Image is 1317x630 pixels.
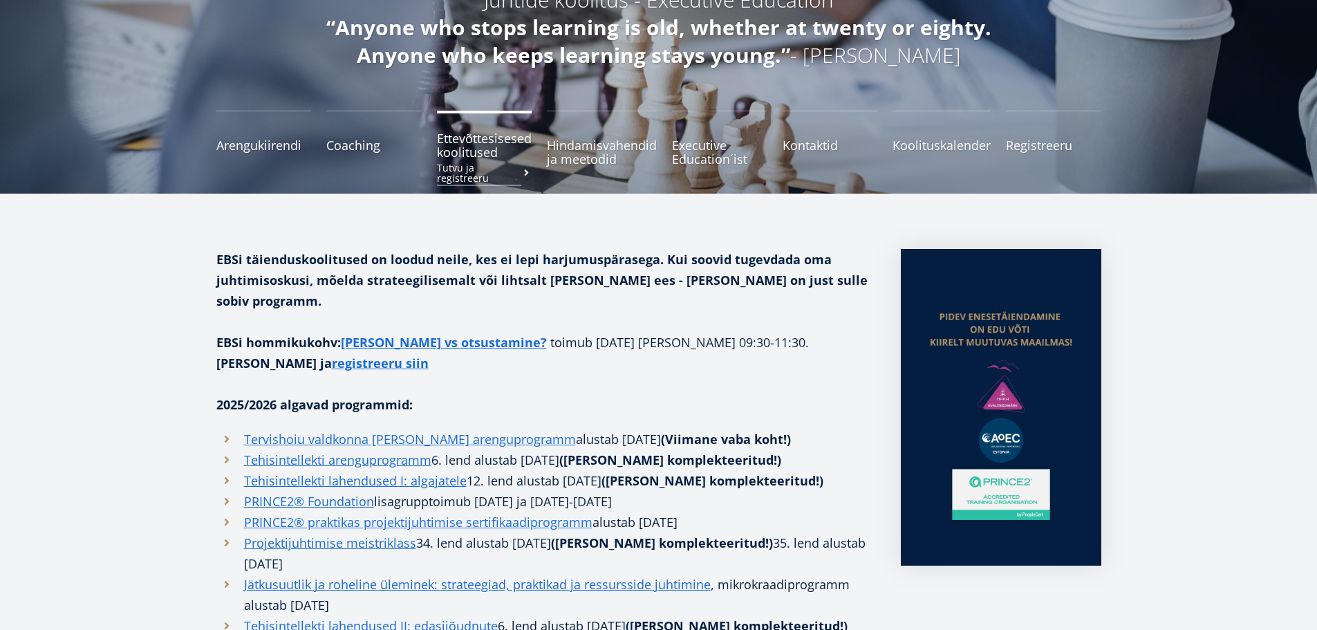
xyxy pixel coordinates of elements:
span: Hindamisvahendid ja meetodid [547,138,657,166]
strong: ([PERSON_NAME] komplekteeritud!) [551,535,773,551]
a: Arengukiirendi [216,111,312,166]
a: Tervishoiu valdkonna [PERSON_NAME] arenguprogramm [244,429,576,450]
strong: [PERSON_NAME] ja [216,355,429,371]
a: PRINCE2® Foundation [244,491,374,512]
strong: EBSi täienduskoolitused on loodud neile, kes ei lepi harjumuspärasega. Kui soovid tugevdada oma j... [216,251,868,309]
a: Executive Education´ist [672,111,767,166]
li: 34. lend alustab [DATE] 35. lend alustab [DATE] [216,532,873,574]
li: , mikrokraadiprogramm alustab [DATE] [216,574,873,615]
a: Tehisintellekti lahendused I: algajatele [244,470,467,491]
a: Coaching [326,111,422,166]
a: [PERSON_NAME] vs otsustamine? [341,332,547,353]
em: “Anyone who stops learning is old, whether at twenty or eighty. Anyone who keeps learning stays y... [326,13,991,69]
small: Tutvu ja registreeru [437,163,532,183]
a: Ettevõttesisesed koolitusedTutvu ja registreeru [437,111,532,166]
p: toimub [DATE] [PERSON_NAME] 09:30-11:30. [216,332,873,373]
span: Ettevõttesisesed koolitused [437,131,532,159]
span: Koolituskalender [893,138,991,152]
li: alustab [DATE] [216,512,873,532]
h5: - [PERSON_NAME] [292,14,1025,69]
span: Executive Education´ist [672,138,767,166]
a: Koolituskalender [893,111,991,166]
li: toimub [DATE] ja [DATE]-[DATE] [216,491,873,512]
a: Projektijuhtimise meistriklass [244,532,416,553]
li: alustab [DATE] [216,429,873,450]
a: Tehisintellekti arenguprogramm [244,450,431,470]
a: PRINCE2® praktikas projektijuhtimise sertifikaadiprogramm [244,512,592,532]
strong: ([PERSON_NAME] komplekteeritud!) [601,472,823,489]
strong: 2025/2026 algavad programmid: [216,396,413,413]
span: Kontaktid [783,138,878,152]
a: Jätkusuutlik ja roheline üleminek: strateegiad, praktikad ja ressursside juhtimine [244,574,711,595]
li: 12. lend alustab [DATE] [216,470,873,491]
strong: EBSi hommikukohv: [216,334,550,351]
li: 6. lend alustab [DATE] [216,450,873,470]
a: Registreeru [1006,111,1101,166]
span: Coaching [326,138,422,152]
strong: (Viimane vaba koht!) [661,431,791,447]
span: lisagrupp [374,493,429,510]
a: registreeru siin [332,353,429,373]
strong: ([PERSON_NAME] komplekteeritud!) [559,452,781,468]
a: Hindamisvahendid ja meetodid [547,111,657,166]
span: Arengukiirendi [216,138,312,152]
span: Registreeru [1006,138,1101,152]
a: Kontaktid [783,111,878,166]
